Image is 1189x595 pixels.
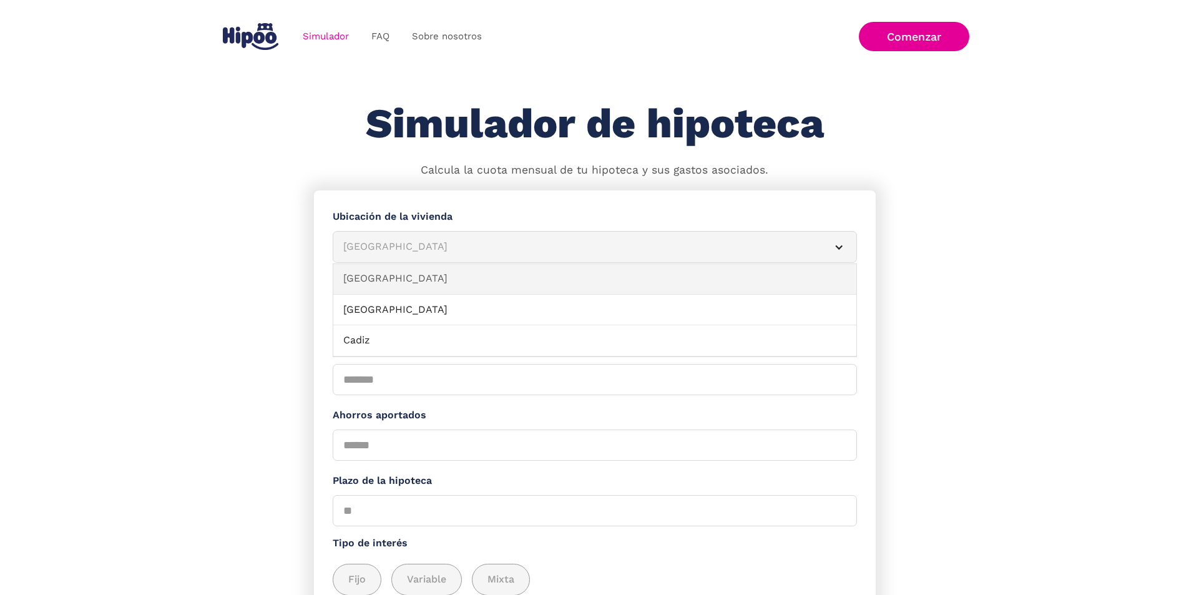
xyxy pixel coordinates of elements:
span: Variable [407,572,446,588]
span: Fijo [348,572,366,588]
label: Tipo de interés [333,536,857,551]
a: [GEOGRAPHIC_DATA] [333,295,856,326]
nav: [GEOGRAPHIC_DATA] [333,263,857,357]
a: Comenzar [859,22,969,51]
p: Calcula la cuota mensual de tu hipoteca y sus gastos asociados. [421,162,768,179]
label: Ubicación de la vivienda [333,209,857,225]
a: home [220,18,281,55]
a: FAQ [360,24,401,49]
span: Mixta [487,572,514,588]
a: Sobre nosotros [401,24,493,49]
a: Cadiz [333,325,856,357]
article: [GEOGRAPHIC_DATA] [333,231,857,263]
label: Plazo de la hipoteca [333,473,857,489]
label: Ahorros aportados [333,408,857,423]
a: Simulador [291,24,360,49]
a: [GEOGRAPHIC_DATA] [333,263,856,295]
h1: Simulador de hipoteca [366,101,824,147]
div: [GEOGRAPHIC_DATA] [343,239,816,255]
